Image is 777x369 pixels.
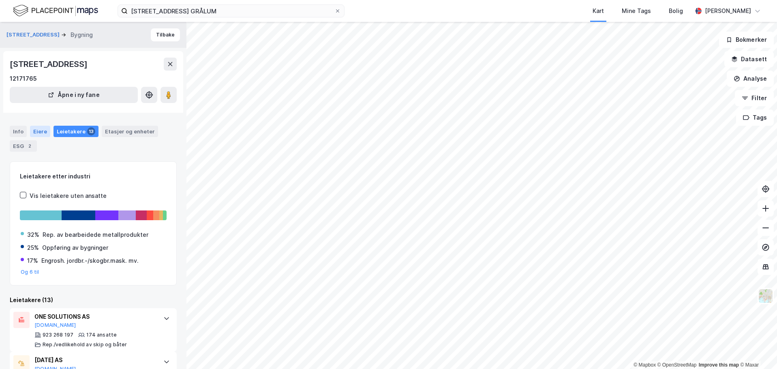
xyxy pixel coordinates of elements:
[27,230,39,240] div: 32%
[43,230,148,240] div: Rep. av bearbeidede metallprodukter
[634,362,656,368] a: Mapbox
[727,71,774,87] button: Analyse
[30,126,50,137] div: Eiere
[26,142,34,150] div: 2
[20,172,167,181] div: Leietakere etter industri
[27,243,39,253] div: 25%
[593,6,604,16] div: Kart
[41,256,139,266] div: Engrosh. jordbr.-/skogbr.mask. mv.
[622,6,651,16] div: Mine Tags
[34,355,155,365] div: [DATE] AS
[719,32,774,48] button: Bokmerker
[736,109,774,126] button: Tags
[736,330,777,369] iframe: Chat Widget
[13,4,98,18] img: logo.f888ab2527a4732fd821a326f86c7f29.svg
[736,330,777,369] div: Kontrollprogram for chat
[10,74,37,84] div: 12171765
[30,191,107,201] div: Vis leietakere uten ansatte
[34,322,76,328] button: [DOMAIN_NAME]
[10,58,89,71] div: [STREET_ADDRESS]
[758,288,773,304] img: Z
[669,6,683,16] div: Bolig
[6,31,61,39] button: [STREET_ADDRESS]
[10,140,37,152] div: ESG
[735,90,774,106] button: Filter
[699,362,739,368] a: Improve this map
[657,362,697,368] a: OpenStreetMap
[151,28,180,41] button: Tilbake
[10,295,177,305] div: Leietakere (13)
[705,6,751,16] div: [PERSON_NAME]
[128,5,334,17] input: Søk på adresse, matrikkel, gårdeiere, leietakere eller personer
[34,312,155,322] div: ONE SOLUTIONS AS
[10,87,138,103] button: Åpne i ny fane
[86,332,117,338] div: 174 ansatte
[27,256,38,266] div: 17%
[21,269,39,275] button: Og 6 til
[10,126,27,137] div: Info
[42,243,108,253] div: Oppføring av bygninger
[43,341,127,348] div: Rep./vedlikehold av skip og båter
[43,332,73,338] div: 923 268 197
[105,128,155,135] div: Etasjer og enheter
[724,51,774,67] button: Datasett
[54,126,98,137] div: Leietakere
[71,30,93,40] div: Bygning
[87,127,95,135] div: 13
